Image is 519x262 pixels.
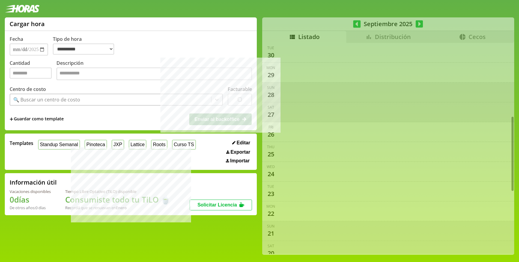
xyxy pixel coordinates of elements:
div: Tiempo Libre Optativo (TiLO) disponible [65,189,170,194]
span: +Guardar como template [10,116,64,122]
button: Roots [151,140,167,149]
button: Lattice [129,140,147,149]
label: Fecha [10,36,23,42]
span: + [10,116,13,122]
button: Editar [230,140,252,146]
label: Facturable [228,86,252,92]
select: Tipo de hora [53,44,114,55]
b: Enero [116,205,127,210]
div: Recordá que se renuevan en [65,205,170,210]
span: Editar [237,140,250,146]
label: Tipo de hora [53,36,119,56]
div: De otros años: 0 días [10,205,51,210]
span: Solicitar Licencia [197,202,237,207]
textarea: Descripción [56,68,252,80]
button: Solicitar Licencia [190,200,252,210]
h1: 0 días [10,194,51,205]
button: Standup Semanal [38,140,80,149]
label: Descripción [56,60,252,82]
label: Cantidad [10,60,56,82]
span: Importar [230,158,250,164]
div: Vacaciones disponibles [10,189,51,194]
span: Exportar [230,149,250,155]
img: logotipo [5,5,40,13]
button: Curso TS [172,140,196,149]
h2: Información útil [10,178,57,186]
button: Exportar [224,149,252,155]
h1: Consumiste todo tu TiLO 🍵 [65,194,170,205]
label: Centro de costo [10,86,46,92]
button: JXP [112,140,124,149]
div: 🔍 Buscar un centro de costo [13,96,80,103]
button: Pinoteca [85,140,107,149]
input: Cantidad [10,68,52,79]
h1: Cargar hora [10,20,45,28]
span: Templates [10,140,33,146]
